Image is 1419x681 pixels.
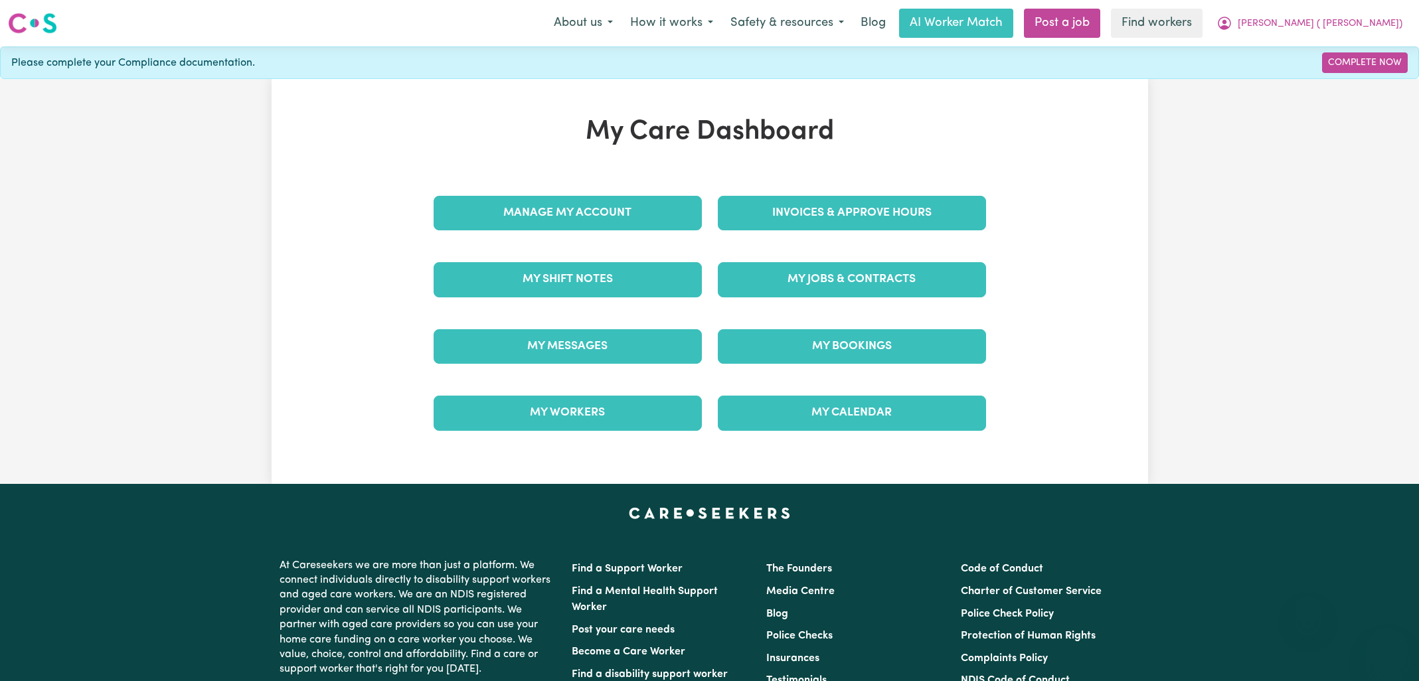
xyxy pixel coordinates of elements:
a: Media Centre [766,586,835,597]
a: Find workers [1111,9,1203,38]
span: Please complete your Compliance documentation. [11,55,255,71]
a: My Workers [434,396,702,430]
button: Safety & resources [722,9,853,37]
a: My Calendar [718,396,986,430]
h1: My Care Dashboard [426,116,994,148]
a: Blog [766,609,788,619]
a: Find a Mental Health Support Worker [572,586,718,613]
a: Find a Support Worker [572,564,683,574]
a: Charter of Customer Service [961,586,1102,597]
iframe: Button to launch messaging window [1366,628,1408,670]
span: [PERSON_NAME] ( [PERSON_NAME]) [1238,17,1402,31]
a: Become a Care Worker [572,646,685,657]
a: Code of Conduct [961,564,1043,574]
a: Careseekers logo [8,8,57,38]
button: My Account [1208,9,1411,37]
a: Blog [853,9,894,38]
a: My Bookings [718,329,986,364]
a: Police Check Policy [961,609,1054,619]
a: Protection of Human Rights [961,631,1096,641]
a: My Messages [434,329,702,364]
a: Manage My Account [434,196,702,230]
a: Careseekers home page [629,508,790,518]
iframe: Close message [1295,596,1321,623]
a: Police Checks [766,631,833,641]
button: How it works [622,9,722,37]
a: Find a disability support worker [572,669,728,680]
a: The Founders [766,564,832,574]
a: Post a job [1024,9,1100,38]
button: About us [545,9,622,37]
a: Invoices & Approve Hours [718,196,986,230]
a: Complete Now [1322,52,1408,73]
a: Insurances [766,653,819,664]
a: Post your care needs [572,625,675,635]
a: AI Worker Match [899,9,1013,38]
a: My Jobs & Contracts [718,262,986,297]
a: Complaints Policy [961,653,1048,664]
a: My Shift Notes [434,262,702,297]
img: Careseekers logo [8,11,57,35]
